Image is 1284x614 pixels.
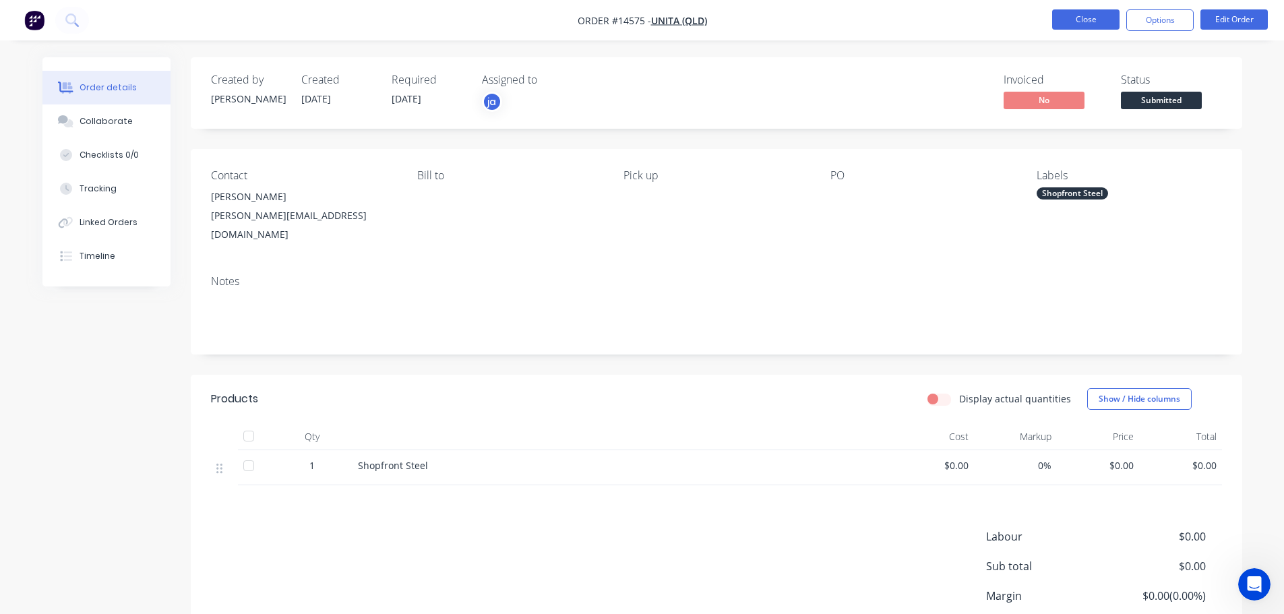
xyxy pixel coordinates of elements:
div: Status [1121,73,1222,86]
div: Assigned to [482,73,617,86]
div: Tracking [80,183,117,195]
div: Qty [272,423,353,450]
div: Markup [974,423,1057,450]
button: Tracking [42,172,171,206]
img: Factory [24,10,44,30]
div: Timeline [80,250,115,262]
span: Submitted [1121,92,1202,109]
span: $0.00 [1144,458,1217,472]
div: [PERSON_NAME][EMAIL_ADDRESS][DOMAIN_NAME] [211,206,396,244]
span: Margin [986,588,1106,604]
span: No [1004,92,1084,109]
span: $0.00 [1062,458,1134,472]
div: Labels [1037,169,1221,182]
div: Linked Orders [80,216,137,228]
button: Timeline [42,239,171,273]
span: $0.00 [1105,528,1205,545]
button: Edit Order [1200,9,1268,30]
div: Notes [211,275,1222,288]
div: Collaborate [80,115,133,127]
div: [PERSON_NAME] [211,187,396,206]
span: $0.00 [1105,558,1205,574]
span: Shopfront Steel [358,459,428,472]
div: Contact [211,169,396,182]
button: Linked Orders [42,206,171,239]
div: PO [830,169,1015,182]
span: [DATE] [392,92,421,105]
button: Submitted [1121,92,1202,112]
span: 1 [309,458,315,472]
label: Display actual quantities [959,392,1071,406]
span: $0.00 [897,458,969,472]
div: Created [301,73,375,86]
div: Invoiced [1004,73,1105,86]
span: Sub total [986,558,1106,574]
iframe: Intercom live chat [1238,568,1271,601]
div: Pick up [623,169,808,182]
div: Cost [892,423,975,450]
span: Labour [986,528,1106,545]
button: ja [482,92,502,112]
button: Collaborate [42,104,171,138]
button: Order details [42,71,171,104]
span: [DATE] [301,92,331,105]
button: Checklists 0/0 [42,138,171,172]
div: Price [1057,423,1140,450]
span: Order #14575 - [578,14,651,27]
div: [PERSON_NAME][PERSON_NAME][EMAIL_ADDRESS][DOMAIN_NAME] [211,187,396,244]
div: Checklists 0/0 [80,149,139,161]
a: Unita (QLD) [651,14,707,27]
div: Order details [80,82,137,94]
div: Created by [211,73,285,86]
button: Show / Hide columns [1087,388,1192,410]
div: [PERSON_NAME] [211,92,285,106]
div: Shopfront Steel [1037,187,1108,199]
div: Required [392,73,466,86]
span: 0% [979,458,1051,472]
div: Products [211,391,258,407]
div: Total [1139,423,1222,450]
button: Close [1052,9,1120,30]
span: $0.00 ( 0.00 %) [1105,588,1205,604]
div: Bill to [417,169,602,182]
button: Options [1126,9,1194,31]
